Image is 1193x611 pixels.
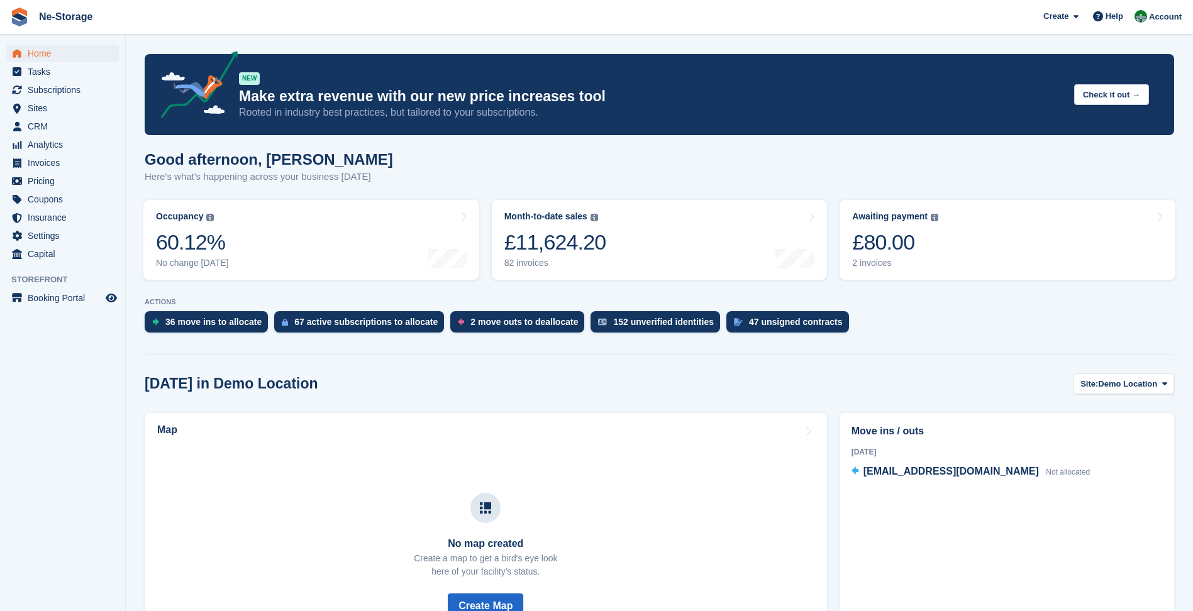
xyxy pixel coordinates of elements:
[6,136,119,153] a: menu
[145,170,393,184] p: Here's what's happening across your business [DATE]
[6,227,119,245] a: menu
[1106,10,1123,23] span: Help
[28,227,103,245] span: Settings
[156,258,229,268] div: No change [DATE]
[591,311,726,339] a: 152 unverified identities
[470,317,578,327] div: 2 move outs to deallocate
[28,289,103,307] span: Booking Portal
[598,318,607,326] img: verify_identity-adf6edd0f0f0b5bbfe63781bf79b02c33cf7c696d77639b501bdc392416b5a36.svg
[1080,378,1098,390] span: Site:
[6,81,119,99] a: menu
[28,136,103,153] span: Analytics
[282,318,288,326] img: active_subscription_to_allocate_icon-d502201f5373d7db506a760aba3b589e785aa758c864c3986d89f69b8ff3...
[1074,84,1149,105] button: Check it out →
[28,154,103,172] span: Invoices
[852,229,938,255] div: £80.00
[6,209,119,226] a: menu
[239,87,1064,106] p: Make extra revenue with our new price increases tool
[28,209,103,226] span: Insurance
[11,273,125,286] span: Storefront
[6,190,119,208] a: menu
[28,45,103,62] span: Home
[458,318,464,326] img: move_outs_to_deallocate_icon-f764333ba52eb49d3ac5e1228854f67142a1ed5810a6f6cc68b1a99e826820c5.svg
[852,464,1090,480] a: [EMAIL_ADDRESS][DOMAIN_NAME] Not allocated
[294,317,438,327] div: 67 active subscriptions to allocate
[414,538,557,549] h3: No map created
[28,81,103,99] span: Subscriptions
[104,290,119,305] a: Preview store
[1046,468,1090,476] span: Not allocated
[852,211,928,222] div: Awaiting payment
[143,200,479,280] a: Occupancy 60.12% No change [DATE]
[1074,373,1174,394] button: Site: Demo Location
[6,45,119,62] a: menu
[157,424,177,436] h2: Map
[840,200,1175,280] a: Awaiting payment £80.00 2 invoices
[6,289,119,307] a: menu
[852,446,1162,458] div: [DATE]
[10,8,29,26] img: stora-icon-8386f47178a22dfd0bd8f6a31ec36ba5ce8667c1dd55bd0f319d3a0aa187defe.svg
[852,258,938,268] div: 2 invoices
[749,317,843,327] div: 47 unsigned contracts
[28,99,103,117] span: Sites
[492,200,828,280] a: Month-to-date sales £11,624.20 82 invoices
[150,51,238,123] img: price-adjustments-announcement-icon-8257ccfd72463d97f412b2fc003d46551f7dbcb40ab6d574587a9cd5c0d94...
[6,118,119,135] a: menu
[6,63,119,80] a: menu
[145,311,274,339] a: 36 move ins to allocate
[206,214,214,221] img: icon-info-grey-7440780725fd019a000dd9b08b2336e03edf1995a4989e88bcd33f0948082b44.svg
[591,214,598,221] img: icon-info-grey-7440780725fd019a000dd9b08b2336e03edf1995a4989e88bcd33f0948082b44.svg
[613,317,714,327] div: 152 unverified identities
[156,211,203,222] div: Occupancy
[28,172,103,190] span: Pricing
[28,63,103,80] span: Tasks
[1098,378,1157,390] span: Demo Location
[145,375,318,392] h2: [DATE] in Demo Location
[239,72,260,85] div: NEW
[6,99,119,117] a: menu
[504,258,606,268] div: 82 invoices
[504,211,587,222] div: Month-to-date sales
[1149,11,1182,23] span: Account
[6,154,119,172] a: menu
[931,214,938,221] img: icon-info-grey-7440780725fd019a000dd9b08b2336e03edf1995a4989e88bcd33f0948082b44.svg
[480,502,491,514] img: map-icn-33ee37083ee616e46c38cad1a60f524a97daa1e2b2c8c0bc3eb3415660979fc1.svg
[145,151,393,168] h1: Good afternoon, [PERSON_NAME]
[145,298,1174,306] p: ACTIONS
[726,311,855,339] a: 47 unsigned contracts
[156,229,229,255] div: 60.12%
[1135,10,1147,23] img: Charlotte Nesbitt
[152,318,159,326] img: move_ins_to_allocate_icon-fdf77a2bb77ea45bf5b3d319d69a93e2d87916cf1d5bf7949dd705db3b84f3ca.svg
[28,118,103,135] span: CRM
[28,245,103,263] span: Capital
[1043,10,1068,23] span: Create
[28,190,103,208] span: Coupons
[6,172,119,190] a: menu
[239,106,1064,119] p: Rooted in industry best practices, but tailored to your subscriptions.
[504,229,606,255] div: £11,624.20
[165,317,262,327] div: 36 move ins to allocate
[6,245,119,263] a: menu
[852,424,1162,439] h2: Move ins / outs
[34,6,97,27] a: Ne-Storage
[274,311,450,339] a: 67 active subscriptions to allocate
[450,311,591,339] a: 2 move outs to deallocate
[734,318,743,326] img: contract_signature_icon-13c848040528278c33f63329250d36e43548de30e8caae1d1a13099fd9432cc5.svg
[414,552,557,578] p: Create a map to get a bird's eye look here of your facility's status.
[863,466,1039,476] span: [EMAIL_ADDRESS][DOMAIN_NAME]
